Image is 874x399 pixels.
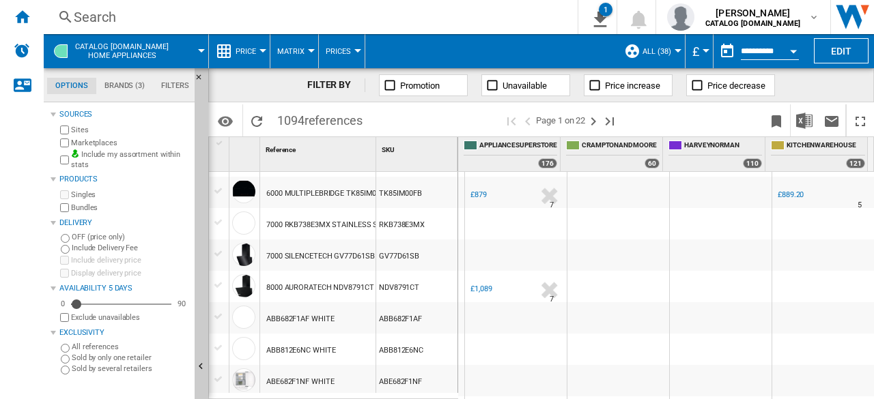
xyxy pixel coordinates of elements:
div: GV77D61SB [376,239,457,271]
div: Price [216,34,263,68]
md-tab-item: Options [47,78,96,94]
div: CRAMPTONANDMOORE 60 offers sold by CRAMPTONANDMOORE [563,137,662,171]
span: Promotion [400,80,440,91]
div: SKU Sort None [379,137,457,158]
button: md-calendar [714,38,741,65]
label: Singles [71,190,189,200]
div: ABE682F1NF [376,365,457,396]
div: Delivery Time : 5 days [858,198,862,212]
span: Page 1 on 22 [536,104,585,136]
label: Include Delivery Fee [72,243,189,253]
span: Price increase [605,80,660,91]
div: 8000 AURORATECH NDV8791CT BLACK [266,272,399,304]
div: £879 [470,190,487,199]
input: Display delivery price [60,313,69,322]
button: Download in Excel [791,104,818,136]
button: Prices [326,34,358,68]
span: Price decrease [707,80,765,91]
div: Availability 5 Days [59,283,189,294]
div: HARVEYNORMAN 110 offers sold by HARVEYNORMAN [666,137,765,171]
label: Sites [71,125,189,135]
button: Matrix [277,34,311,68]
span: £ [692,44,699,59]
div: 176 offers sold by APPLIANCESUPERSTORE [538,158,557,168]
div: £889.20 [776,188,804,202]
label: Include delivery price [71,255,189,265]
div: ABB812E6NC [376,334,457,365]
div: Delivery Time : 7 days [550,198,554,212]
label: Sold by only one retailer [72,353,189,363]
label: All references [72,342,189,352]
input: Display delivery price [60,269,69,278]
button: ALL (38) [643,34,678,68]
div: ABB682F1AF [376,302,457,334]
img: excel-24x24.png [796,113,813,129]
md-tab-item: Brands (3) [96,78,153,94]
div: ABE682F1NF WHITE [266,366,334,398]
div: 90 [174,299,189,309]
div: NDV8791CT [376,271,457,302]
button: CATALOG [DOMAIN_NAME]Home appliances [75,34,182,68]
button: Maximize [847,104,874,136]
div: 0 [57,299,68,309]
input: Bundles [60,203,69,212]
img: profile.jpg [667,3,694,31]
button: Price [236,34,263,68]
md-tab-item: Filters [153,78,197,94]
input: Sites [60,125,69,134]
span: CATALOG ELECTROLUX.UK:Home appliances [75,42,169,60]
div: Sort None [379,137,457,158]
div: £ [692,34,706,68]
button: Reload [243,104,270,136]
div: Reference Sort None [263,137,376,158]
div: ABB682F1AF WHITE [266,304,334,335]
input: Sold by only one retailer [61,355,70,364]
div: Exclusivity [59,327,189,338]
span: HARVEYNORMAN [684,141,762,152]
button: >Previous page [520,104,536,136]
div: 1 [599,3,612,16]
div: Search [74,8,542,27]
input: Include delivery price [60,256,69,265]
button: Unavailable [481,74,570,96]
label: OFF (price only) [72,232,189,242]
input: All references [61,344,70,353]
button: Price decrease [686,74,775,96]
input: Marketplaces [60,138,69,147]
button: Promotion [379,74,468,96]
span: SKU [382,146,395,153]
div: RKB738E3MX [376,208,457,239]
div: APPLIANCESUPERSTORE 176 offers sold by APPLIANCESUPERSTORE [461,137,560,171]
div: Products [59,174,189,185]
div: 121 offers sold by KITCHENWAREHOUSE [846,158,865,168]
button: Open calendar [781,37,806,61]
span: references [305,113,363,128]
div: ABB812E6NC WHITE [266,335,335,366]
div: Sources [59,109,189,120]
input: Sold by several retailers [61,366,70,374]
span: KITCHENWAREHOUSE [787,141,865,152]
button: Edit [814,38,869,63]
div: Delivery Time : 7 days [550,293,554,306]
div: 7000 SILENCETECH GV77D61SB BLACK [266,241,399,272]
md-menu: Currency [686,34,714,68]
div: 60 offers sold by CRAMPTONANDMOORE [645,158,660,168]
label: Include my assortment within stats [71,149,189,171]
label: Exclude unavailables [71,312,189,323]
div: £879 [468,188,487,202]
button: Options [212,108,239,133]
img: mysite-bg-18x18.png [71,149,79,158]
button: First page [503,104,520,136]
button: Send this report by email [818,104,845,136]
button: Hide [195,68,211,93]
input: Include my assortment within stats [60,151,69,168]
input: Singles [60,190,69,199]
div: 110 offers sold by HARVEYNORMAN [743,158,762,168]
span: Reference [266,146,296,153]
button: Bookmark this report [763,104,790,136]
div: £1,089 [470,284,492,293]
span: Prices [326,47,351,56]
div: £1,089 [468,282,492,296]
